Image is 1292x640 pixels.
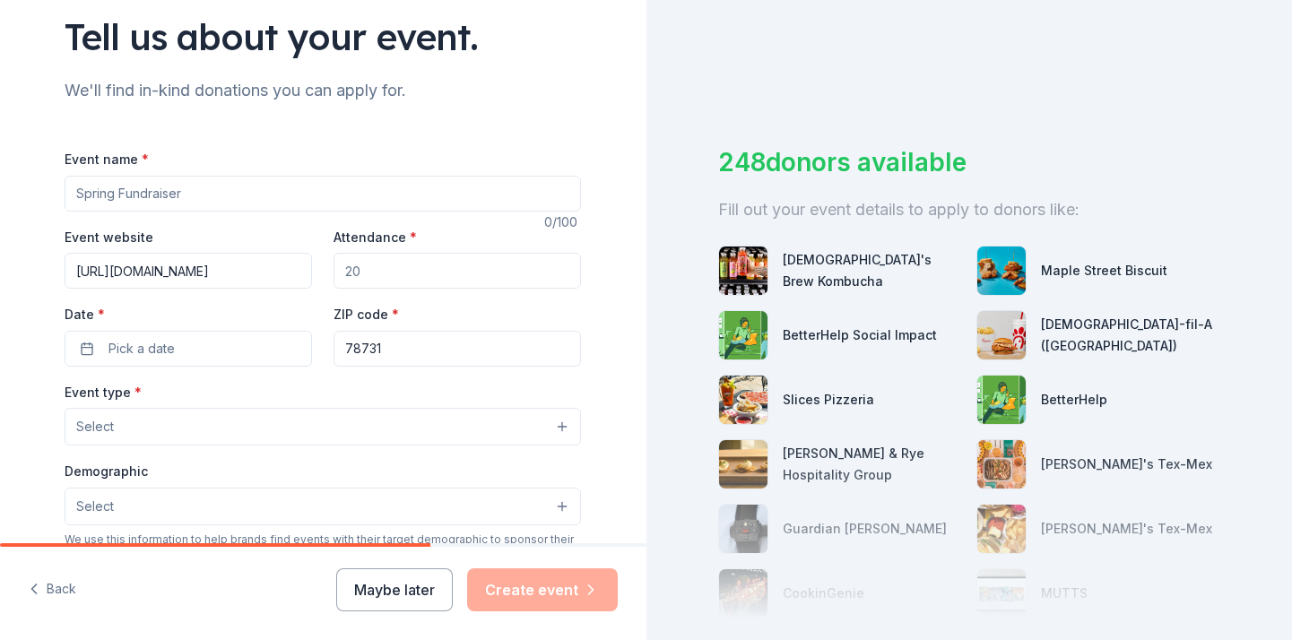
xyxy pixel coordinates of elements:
[544,212,581,233] div: 0 /100
[76,496,114,517] span: Select
[334,253,581,289] input: 20
[334,331,581,367] input: 12345 (U.S. only)
[65,384,142,402] label: Event type
[65,76,581,105] div: We'll find in-kind donations you can apply for.
[977,246,1026,295] img: photo for Maple Street Biscuit
[1041,389,1107,411] div: BetterHelp
[65,12,581,62] div: Tell us about your event.
[65,532,581,561] div: We use this information to help brands find events with their target demographic to sponsor their...
[65,488,581,525] button: Select
[65,253,312,289] input: https://www...
[108,338,175,359] span: Pick a date
[65,151,149,169] label: Event name
[65,463,148,480] label: Demographic
[336,568,453,611] button: Maybe later
[65,408,581,445] button: Select
[718,143,1221,181] div: 248 donors available
[65,176,581,212] input: Spring Fundraiser
[783,324,937,346] div: BetterHelp Social Impact
[783,389,874,411] div: Slices Pizzeria
[977,311,1026,359] img: photo for Chick-fil-A (Austin)
[334,306,399,324] label: ZIP code
[1041,314,1220,357] div: [DEMOGRAPHIC_DATA]-fil-A ([GEOGRAPHIC_DATA])
[65,306,312,324] label: Date
[1041,260,1167,281] div: Maple Street Biscuit
[718,195,1221,224] div: Fill out your event details to apply to donors like:
[29,571,76,609] button: Back
[977,376,1026,424] img: photo for BetterHelp
[719,246,767,295] img: photo for Buddha's Brew Kombucha
[783,249,962,292] div: [DEMOGRAPHIC_DATA]'s Brew Kombucha
[65,229,153,246] label: Event website
[334,229,417,246] label: Attendance
[65,331,312,367] button: Pick a date
[719,311,767,359] img: photo for BetterHelp Social Impact
[719,376,767,424] img: photo for Slices Pizzeria
[76,416,114,437] span: Select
